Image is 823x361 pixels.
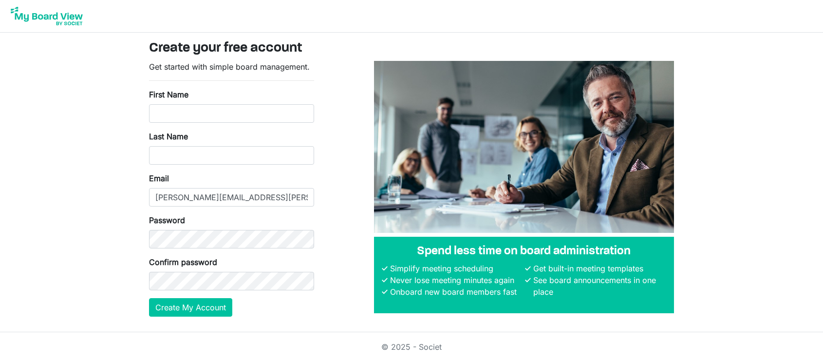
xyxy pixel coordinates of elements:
h3: Create your free account [149,40,674,57]
button: Create My Account [149,298,232,317]
h4: Spend less time on board administration [382,245,666,259]
span: Get started with simple board management. [149,62,310,72]
li: Get built-in meeting templates [531,263,666,274]
img: A photograph of board members sitting at a table [374,61,674,233]
label: Last Name [149,131,188,142]
li: See board announcements in one place [531,274,666,298]
label: Confirm password [149,256,217,268]
li: Simplify meeting scheduling [388,263,523,274]
li: Onboard new board members fast [388,286,523,298]
label: Email [149,172,169,184]
label: Password [149,214,185,226]
li: Never lose meeting minutes again [388,274,523,286]
label: First Name [149,89,188,100]
img: My Board View Logo [8,4,86,28]
a: © 2025 - Societ [381,342,442,352]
